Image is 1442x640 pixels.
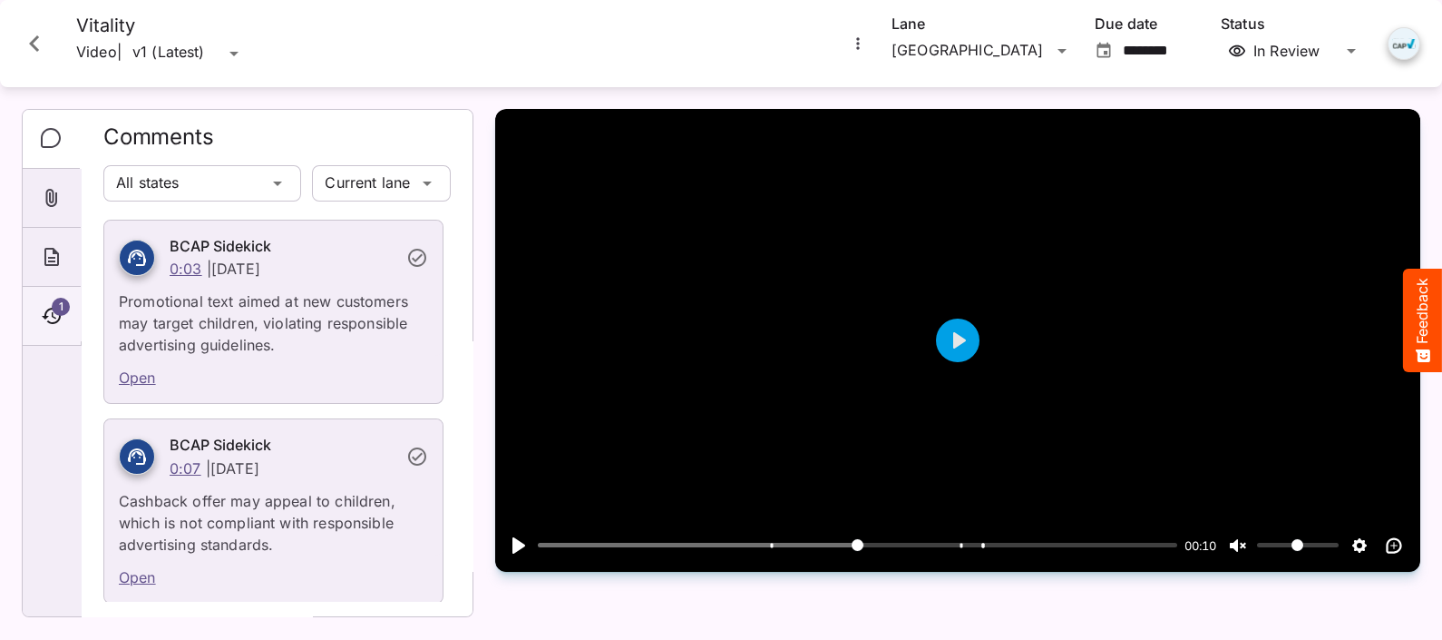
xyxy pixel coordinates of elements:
[23,169,81,228] div: Attachments
[1180,536,1222,556] div: Current time
[206,459,210,478] p: |
[538,537,1177,554] input: Seek
[52,298,70,316] span: 1
[210,459,259,478] p: [DATE]
[103,124,451,162] h2: Comments
[119,479,428,556] p: Cashback offer may appeal to children, which is not compliant with responsible advertising standa...
[1228,42,1335,60] div: In Review
[170,459,201,478] a: 0:07
[1403,269,1442,372] button: Feedback
[170,434,395,458] h6: BCAP Sidekick
[170,235,395,259] h6: BCAP Sidekick
[23,110,82,169] div: Comments
[117,42,122,63] span: |
[207,260,211,278] p: |
[211,260,260,278] p: [DATE]
[23,228,81,287] div: About
[23,287,81,346] div: Timeline
[76,15,245,37] h4: Vitality
[170,260,202,278] a: 0:03
[7,16,62,71] button: Close card
[846,32,870,55] button: More options for Vitality
[892,36,1051,65] div: [GEOGRAPHIC_DATA]
[119,369,156,387] a: Open
[936,319,979,362] button: Play
[103,165,267,202] div: All states
[504,531,533,560] button: Play
[1257,537,1339,554] input: Volume
[132,41,223,67] div: v1 (Latest)
[119,568,156,586] a: Open
[76,37,117,70] p: Video
[119,280,428,356] p: Promotional text aimed at new customers may target children, violating responsible advertising gu...
[1092,39,1116,63] button: Open
[312,165,416,202] div: Current lane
